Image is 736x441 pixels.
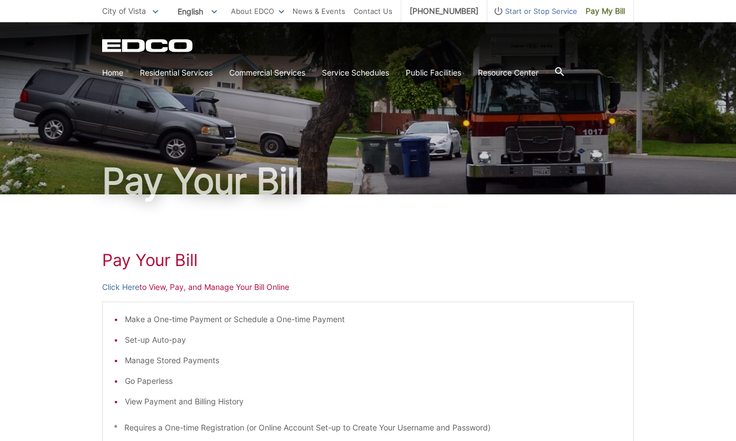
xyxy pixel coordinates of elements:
[586,5,625,17] span: Pay My Bill
[140,67,213,79] a: Residential Services
[169,2,225,21] span: English
[125,313,622,325] li: Make a One-time Payment or Schedule a One-time Payment
[102,281,634,293] p: to View, Pay, and Manage Your Bill Online
[125,334,622,346] li: Set-up Auto-pay
[102,67,123,79] a: Home
[102,163,634,199] h1: Pay Your Bill
[102,39,194,52] a: EDCD logo. Return to the homepage.
[114,422,622,434] p: * Requires a One-time Registration (or Online Account Set-up to Create Your Username and Password)
[102,281,139,293] a: Click Here
[231,5,284,17] a: About EDCO
[354,5,392,17] a: Contact Us
[229,67,305,79] a: Commercial Services
[125,375,622,387] li: Go Paperless
[322,67,389,79] a: Service Schedules
[102,250,634,270] h1: Pay Your Bill
[125,395,622,408] li: View Payment and Billing History
[293,5,345,17] a: News & Events
[406,67,461,79] a: Public Facilities
[102,6,146,16] span: City of Vista
[125,354,622,367] li: Manage Stored Payments
[478,67,538,79] a: Resource Center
